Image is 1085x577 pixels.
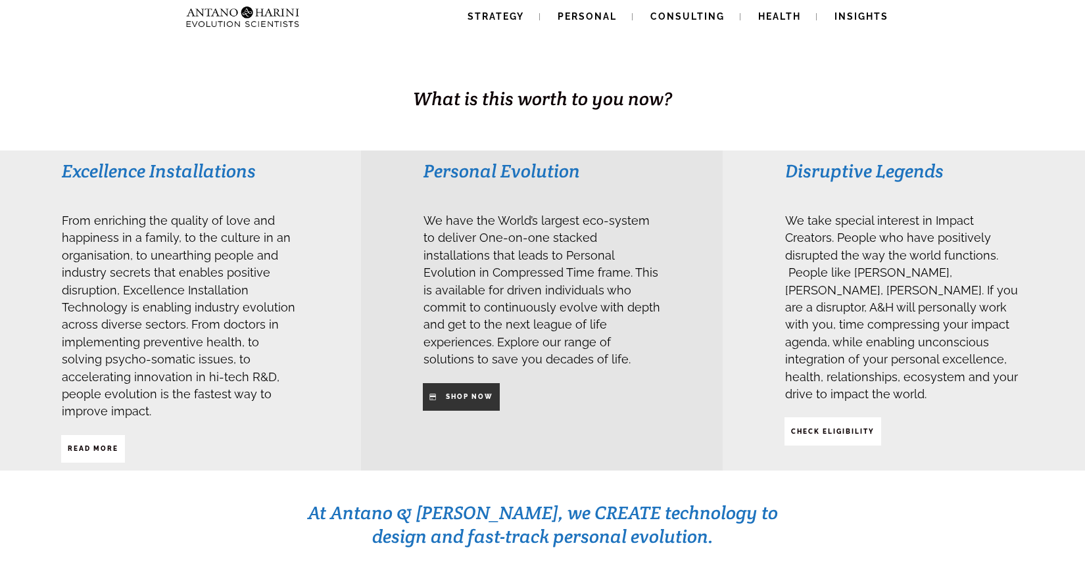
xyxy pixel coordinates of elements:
[784,417,881,445] a: CHECK ELIGIBILITY
[785,214,1018,401] span: We take special interest in Impact Creators. People who have positively disrupted the way the wor...
[413,87,672,110] span: What is this worth to you now?
[791,428,875,435] strong: CHECK ELIGIBILITY
[785,159,1023,183] h3: Disruptive Legends
[68,445,118,452] strong: Read More
[423,214,660,366] span: We have the World’s largest eco-system to deliver One-on-one stacked installations that leads to ...
[423,159,661,183] h3: Personal Evolution
[1,58,1084,85] h1: BUSINESS. HEALTH. Family. Legacy
[62,159,299,183] h3: Excellence Installations
[423,383,500,411] a: SHop NOW
[61,435,125,463] a: Read More
[468,11,524,22] span: Strategy
[650,11,725,22] span: Consulting
[558,11,617,22] span: Personal
[758,11,801,22] span: Health
[834,11,888,22] span: Insights
[62,214,295,418] span: From enriching the quality of love and happiness in a family, to the culture in an organisation, ...
[308,501,778,548] span: At Antano & [PERSON_NAME], we CREATE technology to design and fast-track personal evolution.
[446,393,493,400] strong: SHop NOW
